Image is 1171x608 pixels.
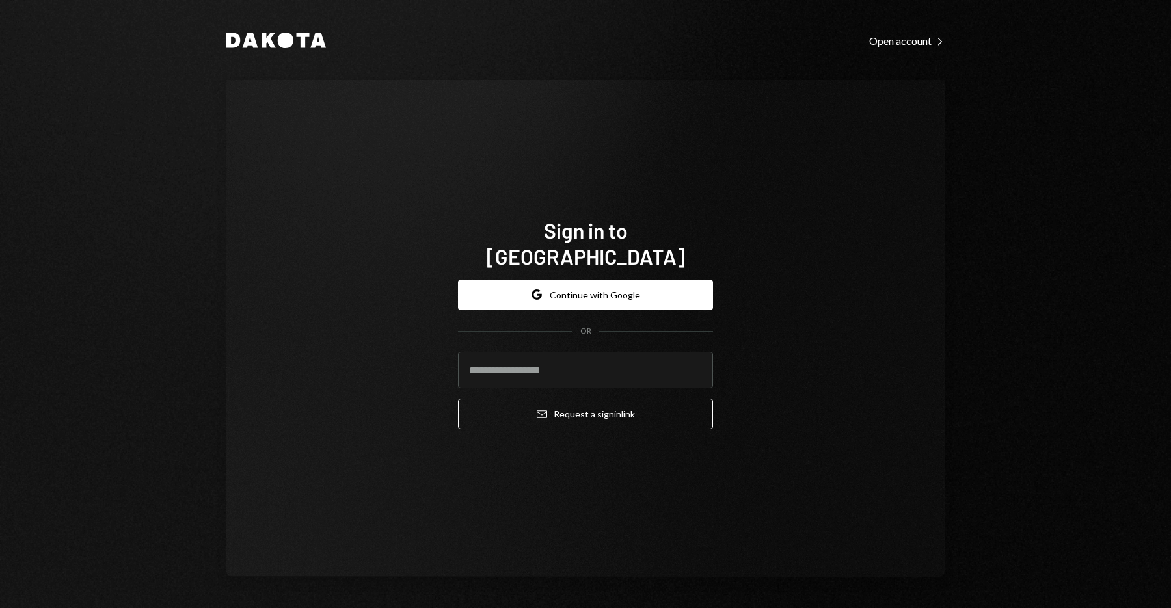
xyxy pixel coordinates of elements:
a: Open account [869,33,945,47]
div: OR [580,326,591,337]
button: Request a signinlink [458,399,713,429]
h1: Sign in to [GEOGRAPHIC_DATA] [458,217,713,269]
button: Continue with Google [458,280,713,310]
div: Open account [869,34,945,47]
